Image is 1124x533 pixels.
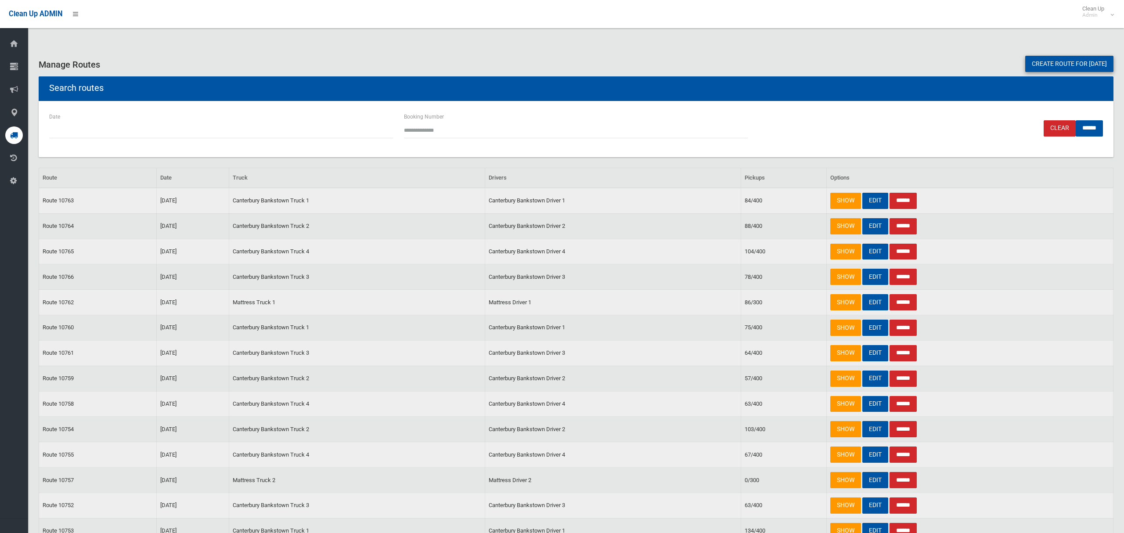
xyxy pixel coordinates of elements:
[39,315,157,341] td: Route 10760
[862,396,888,412] a: EDIT
[741,493,826,518] td: 63/400
[830,269,861,285] a: SHOW
[485,391,741,417] td: Canterbury Bankstown Driver 4
[741,468,826,493] td: 0/300
[229,264,485,290] td: Canterbury Bankstown Truck 3
[39,188,157,213] td: Route 10763
[39,290,157,315] td: Route 10762
[39,213,157,239] td: Route 10764
[157,468,229,493] td: [DATE]
[39,417,157,442] td: Route 10754
[485,366,741,391] td: Canterbury Bankstown Driver 2
[39,366,157,391] td: Route 10759
[157,188,229,213] td: [DATE]
[862,497,888,514] a: EDIT
[741,366,826,391] td: 57/400
[741,391,826,417] td: 63/400
[229,290,485,315] td: Mattress Truck 1
[229,417,485,442] td: Canterbury Bankstown Truck 2
[827,168,1113,188] th: Options
[1078,5,1113,18] span: Clean Up
[862,244,888,260] a: EDIT
[830,421,861,437] a: SHOW
[229,391,485,417] td: Canterbury Bankstown Truck 4
[404,112,444,122] label: Booking Number
[485,239,741,264] td: Canterbury Bankstown Driver 4
[1044,120,1076,137] a: Clear
[862,371,888,387] a: EDIT
[830,371,861,387] a: SHOW
[741,417,826,442] td: 103/400
[485,340,741,366] td: Canterbury Bankstown Driver 3
[830,447,861,463] a: SHOW
[830,244,861,260] a: SHOW
[229,340,485,366] td: Canterbury Bankstown Truck 3
[862,294,888,310] a: EDIT
[39,60,1113,69] h3: Manage Routes
[39,468,157,493] td: Route 10757
[39,340,157,366] td: Route 10761
[39,264,157,290] td: Route 10766
[157,315,229,341] td: [DATE]
[157,442,229,468] td: [DATE]
[862,193,888,209] a: EDIT
[741,213,826,239] td: 88/400
[229,168,485,188] th: Truck
[39,442,157,468] td: Route 10755
[39,391,157,417] td: Route 10758
[741,168,826,188] th: Pickups
[741,264,826,290] td: 78/400
[157,417,229,442] td: [DATE]
[830,497,861,514] a: SHOW
[39,79,114,97] header: Search routes
[229,213,485,239] td: Canterbury Bankstown Truck 2
[741,315,826,341] td: 75/400
[229,493,485,518] td: Canterbury Bankstown Truck 3
[157,239,229,264] td: [DATE]
[830,345,861,361] a: SHOW
[485,290,741,315] td: Mattress Driver 1
[741,290,826,315] td: 86/300
[862,218,888,234] a: EDIT
[485,493,741,518] td: Canterbury Bankstown Driver 3
[485,168,741,188] th: Drivers
[862,320,888,336] a: EDIT
[157,391,229,417] td: [DATE]
[862,447,888,463] a: EDIT
[830,396,861,412] a: SHOW
[229,442,485,468] td: Canterbury Bankstown Truck 4
[157,213,229,239] td: [DATE]
[830,218,861,234] a: SHOW
[229,315,485,341] td: Canterbury Bankstown Truck 1
[157,290,229,315] td: [DATE]
[485,442,741,468] td: Canterbury Bankstown Driver 4
[741,340,826,366] td: 64/400
[485,315,741,341] td: Canterbury Bankstown Driver 1
[39,493,157,518] td: Route 10752
[157,493,229,518] td: [DATE]
[1082,12,1104,18] small: Admin
[862,269,888,285] a: EDIT
[830,472,861,488] a: SHOW
[229,468,485,493] td: Mattress Truck 2
[39,239,157,264] td: Route 10765
[9,10,62,18] span: Clean Up ADMIN
[1025,56,1113,72] a: Create route for [DATE]
[485,417,741,442] td: Canterbury Bankstown Driver 2
[830,294,861,310] a: SHOW
[39,168,157,188] th: Route
[485,188,741,213] td: Canterbury Bankstown Driver 1
[157,340,229,366] td: [DATE]
[485,213,741,239] td: Canterbury Bankstown Driver 2
[862,345,888,361] a: EDIT
[157,366,229,391] td: [DATE]
[830,320,861,336] a: SHOW
[157,168,229,188] th: Date
[485,264,741,290] td: Canterbury Bankstown Driver 3
[741,442,826,468] td: 67/400
[862,421,888,437] a: EDIT
[157,264,229,290] td: [DATE]
[830,193,861,209] a: SHOW
[229,366,485,391] td: Canterbury Bankstown Truck 2
[229,188,485,213] td: Canterbury Bankstown Truck 1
